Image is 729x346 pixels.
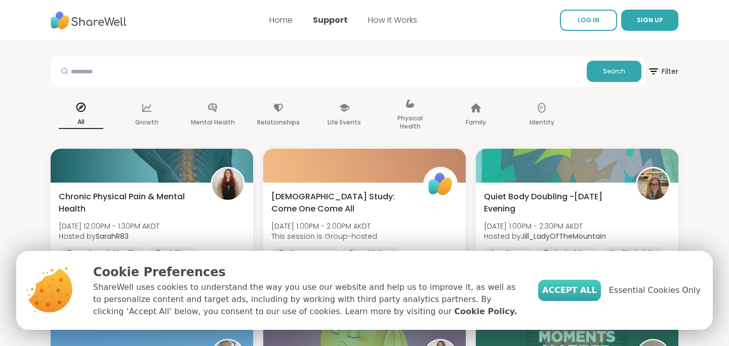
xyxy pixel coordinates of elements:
button: Filter [647,57,678,86]
div: Body doubling [536,247,598,257]
p: All [59,116,103,129]
div: Healthy habits [602,247,663,257]
img: SarahR83 [212,168,244,200]
p: Family [466,116,486,128]
p: ShareWell uses cookies to understand the way you use our website and help us to improve it, as we... [93,281,522,318]
a: Support [313,14,348,26]
span: Hosted by [484,231,606,241]
button: SIGN UP [621,10,678,31]
a: How It Works [368,14,417,26]
div: Disabilities [148,247,197,257]
span: [DEMOGRAPHIC_DATA] Study: Come One Come All [271,191,412,215]
span: Filter [647,59,678,83]
button: Accept All [538,280,601,301]
b: Jill_LadyOfTheMountain [521,231,606,241]
img: ShareWell Nav Logo [51,7,127,34]
a: Home [269,14,293,26]
div: General mental health [59,247,144,257]
div: Fear of failure [342,247,399,257]
span: [DATE] 1:00PM - 2:30PM AKDT [484,221,606,231]
span: Quiet Body Doubling -[DATE] Evening [484,191,625,215]
a: LOG IN [560,10,617,31]
p: Relationships [257,116,300,128]
button: Search [587,61,641,82]
p: Growth [135,116,158,128]
div: Loneliness [484,247,532,257]
a: Cookie Policy. [454,306,517,318]
p: Identity [530,116,554,128]
img: Jill_LadyOfTheMountain [637,168,669,200]
span: [DATE] 1:00PM - 2:00PM AKDT [271,221,377,231]
img: ShareWell [425,168,456,200]
span: [DATE] 12:00PM - 1:30PM AKDT [59,221,159,231]
p: Cookie Preferences [93,263,522,281]
span: Search [603,67,625,76]
p: Physical Health [388,112,432,133]
span: This session is Group-hosted [271,231,377,241]
span: Hosted by [59,231,159,241]
span: Essential Cookies Only [609,284,701,296]
span: SIGN UP [637,16,663,24]
b: SarahR83 [96,231,129,241]
span: Accept All [542,284,597,296]
span: LOG IN [578,16,599,24]
p: Mental Health [191,116,235,128]
p: Life Events [328,116,361,128]
div: Finding purpose [271,247,338,257]
span: Chronic Physical Pain & Mental Health [59,191,199,215]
